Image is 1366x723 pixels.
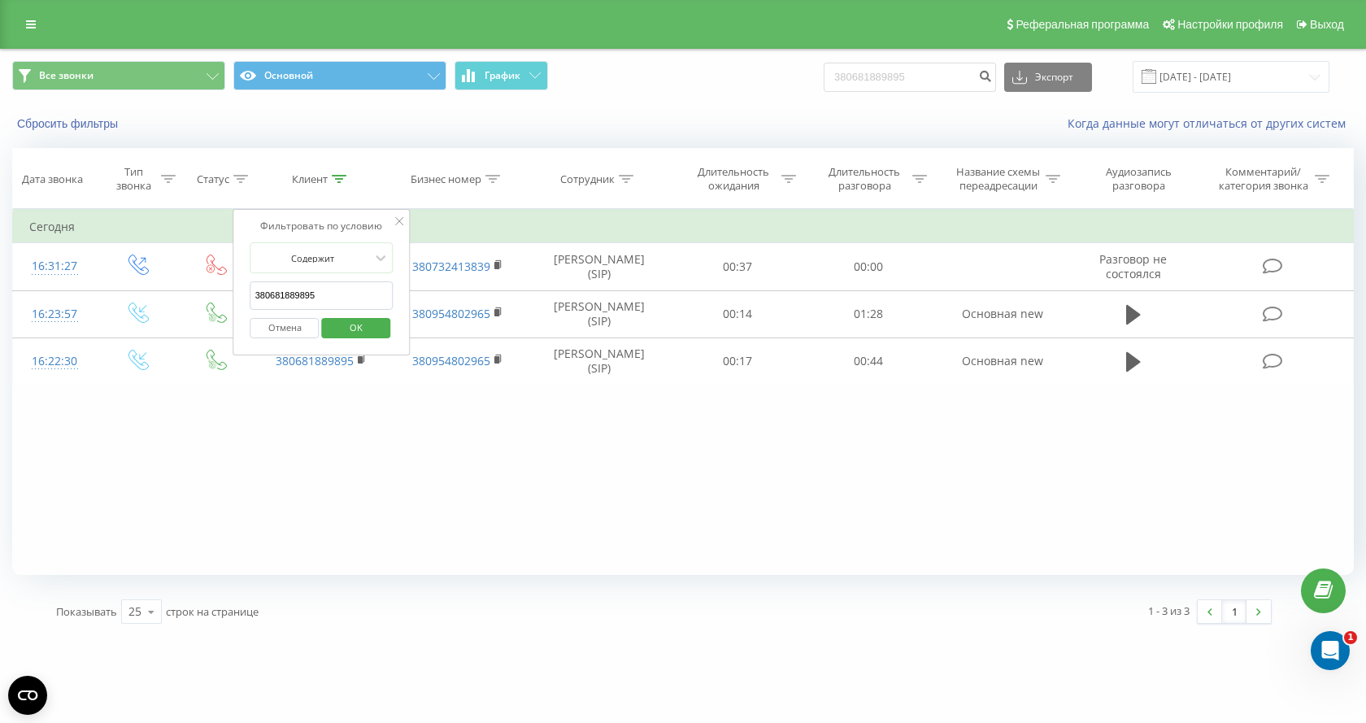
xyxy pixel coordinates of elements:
[39,69,94,82] span: Все звонки
[1085,165,1191,193] div: Аудиозапись разговора
[1099,251,1167,281] span: Разговор не состоялся
[672,243,803,290] td: 00:37
[934,338,1070,385] td: Основная new
[1004,63,1092,92] button: Экспорт
[12,61,225,90] button: Все звонки
[1222,600,1246,623] a: 1
[526,243,672,290] td: [PERSON_NAME] (SIP)
[321,318,390,338] button: OK
[803,290,934,338] td: 01:28
[8,676,47,715] button: Open CMP widget
[526,290,672,338] td: [PERSON_NAME] (SIP)
[250,318,320,338] button: Отмена
[111,165,157,193] div: Тип звонка
[166,604,259,619] span: строк на странице
[821,165,908,193] div: Длительность разговора
[29,298,80,330] div: 16:23:57
[13,211,1354,243] td: Сегодня
[1068,115,1354,131] a: Когда данные могут отличаться от других систем
[412,353,490,368] a: 380954802965
[690,165,777,193] div: Длительность ожидания
[1148,603,1190,619] div: 1 - 3 из 3
[455,61,548,90] button: График
[526,338,672,385] td: [PERSON_NAME] (SIP)
[1177,18,1283,31] span: Настройки профиля
[803,243,934,290] td: 00:00
[128,603,141,620] div: 25
[955,165,1042,193] div: Название схемы переадресации
[672,338,803,385] td: 00:17
[233,61,446,90] button: Основной
[29,250,80,282] div: 16:31:27
[56,604,117,619] span: Показывать
[1344,631,1357,644] span: 1
[1216,165,1311,193] div: Комментарий/категория звонка
[22,172,83,186] div: Дата звонка
[333,315,379,340] span: OK
[29,346,80,377] div: 16:22:30
[1311,631,1350,670] iframe: Intercom live chat
[412,306,490,321] a: 380954802965
[560,172,615,186] div: Сотрудник
[1310,18,1344,31] span: Выход
[803,338,934,385] td: 00:44
[197,172,229,186] div: Статус
[934,290,1070,338] td: Основная new
[1016,18,1149,31] span: Реферальная программа
[250,281,394,310] input: Введите значение
[292,172,328,186] div: Клиент
[412,259,490,274] a: 380732413839
[672,290,803,338] td: 00:14
[12,116,126,131] button: Сбросить фильтры
[824,63,996,92] input: Поиск по номеру
[276,353,354,368] a: 380681889895
[250,218,394,234] div: Фильтровать по условию
[485,70,520,81] span: График
[411,172,481,186] div: Бизнес номер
